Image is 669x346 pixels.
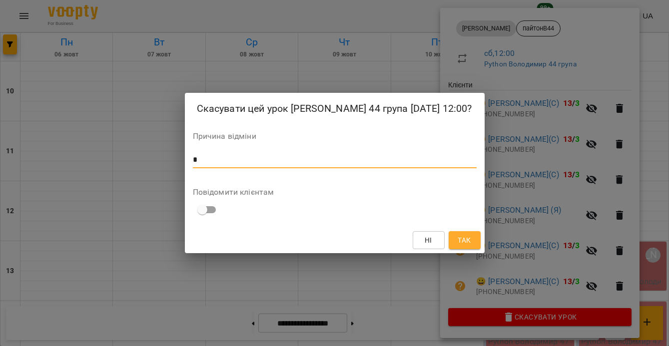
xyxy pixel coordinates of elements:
[193,132,477,140] label: Причина відміни
[413,231,445,249] button: Ні
[449,231,481,249] button: Так
[193,188,477,196] label: Повідомити клієнтам
[425,234,432,246] span: Ні
[458,234,471,246] span: Так
[197,101,473,116] h2: Скасувати цей урок [PERSON_NAME] 44 група [DATE] 12:00?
